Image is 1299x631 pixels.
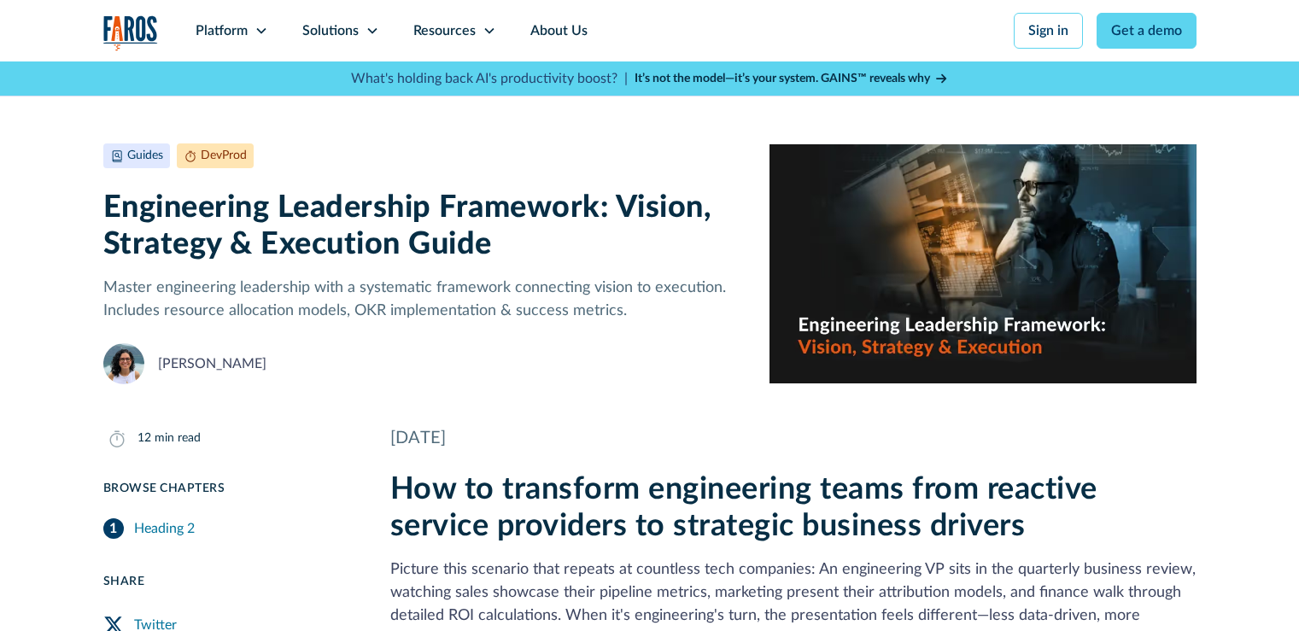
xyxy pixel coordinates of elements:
[155,429,201,447] div: min read
[196,20,248,41] div: Platform
[103,511,349,546] a: Heading 2
[103,15,158,50] img: Logo of the analytics and reporting company Faros.
[1097,13,1197,49] a: Get a demo
[103,190,743,263] h1: Engineering Leadership Framework: Vision, Strategy & Execution Guide
[1014,13,1083,49] a: Sign in
[103,15,158,50] a: home
[201,147,247,165] div: DevProd
[134,518,195,539] div: Heading 2
[103,343,144,384] img: Naomi Lurie
[413,20,476,41] div: Resources
[390,474,1097,541] strong: How to transform engineering teams from reactive service providers to strategic business drivers
[635,70,949,88] a: It’s not the model—it’s your system. GAINS™ reveals why
[103,573,349,591] div: Share
[103,277,743,323] p: Master engineering leadership with a systematic framework connecting vision to execution. Include...
[158,353,266,374] div: [PERSON_NAME]
[635,73,930,85] strong: It’s not the model—it’s your system. GAINS™ reveals why
[390,425,1197,451] div: [DATE]
[138,429,151,447] div: 12
[127,147,163,165] div: Guides
[351,68,628,89] p: What's holding back AI's productivity boost? |
[769,143,1196,384] img: Realistic image of an engineering leader at work
[302,20,359,41] div: Solutions
[103,480,349,498] div: Browse Chapters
